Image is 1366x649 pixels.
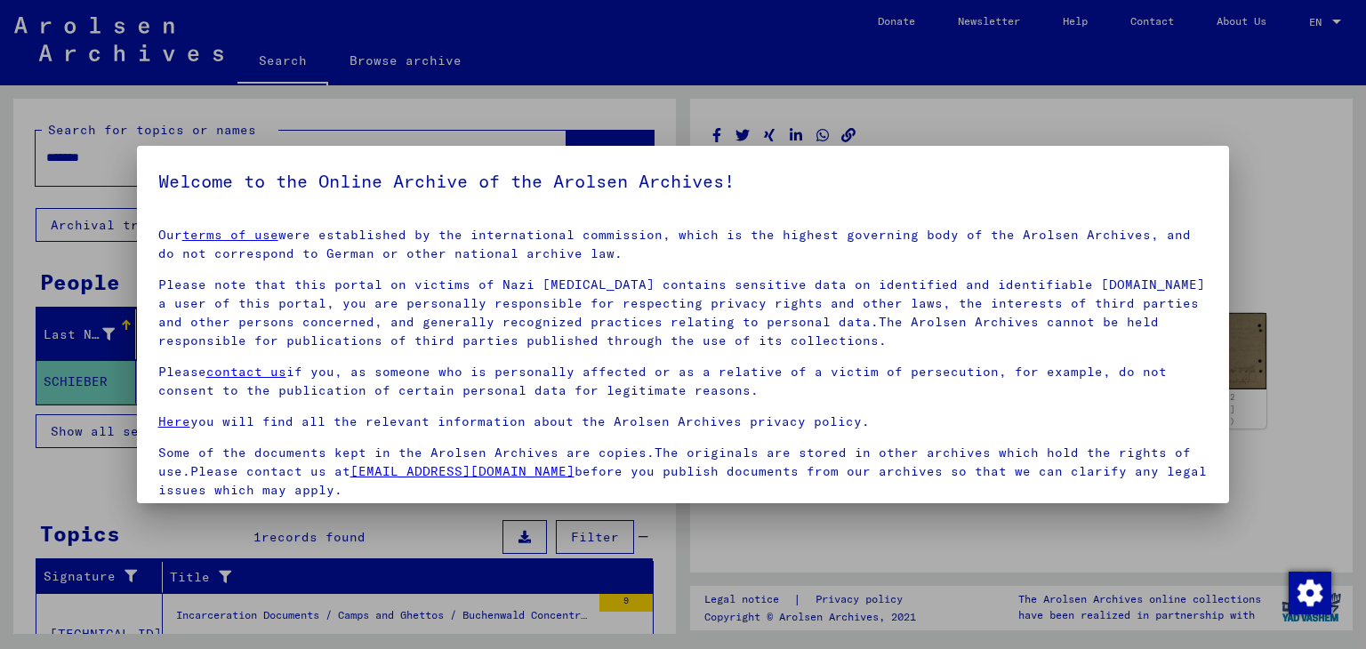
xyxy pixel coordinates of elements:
p: Please note that this portal on victims of Nazi [MEDICAL_DATA] contains sensitive data on identif... [158,276,1209,350]
p: Some of the documents kept in the Arolsen Archives are copies.The originals are stored in other a... [158,444,1209,500]
p: Our were established by the international commission, which is the highest governing body of the ... [158,226,1209,263]
a: Here [158,413,190,429]
p: Please if you, as someone who is personally affected or as a relative of a victim of persecution,... [158,363,1209,400]
p: you will find all the relevant information about the Arolsen Archives privacy policy. [158,413,1209,431]
img: Change consent [1289,572,1331,614]
a: contact us [206,364,286,380]
h5: Welcome to the Online Archive of the Arolsen Archives! [158,167,1209,196]
a: terms of use [182,227,278,243]
a: [EMAIL_ADDRESS][DOMAIN_NAME] [350,463,575,479]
